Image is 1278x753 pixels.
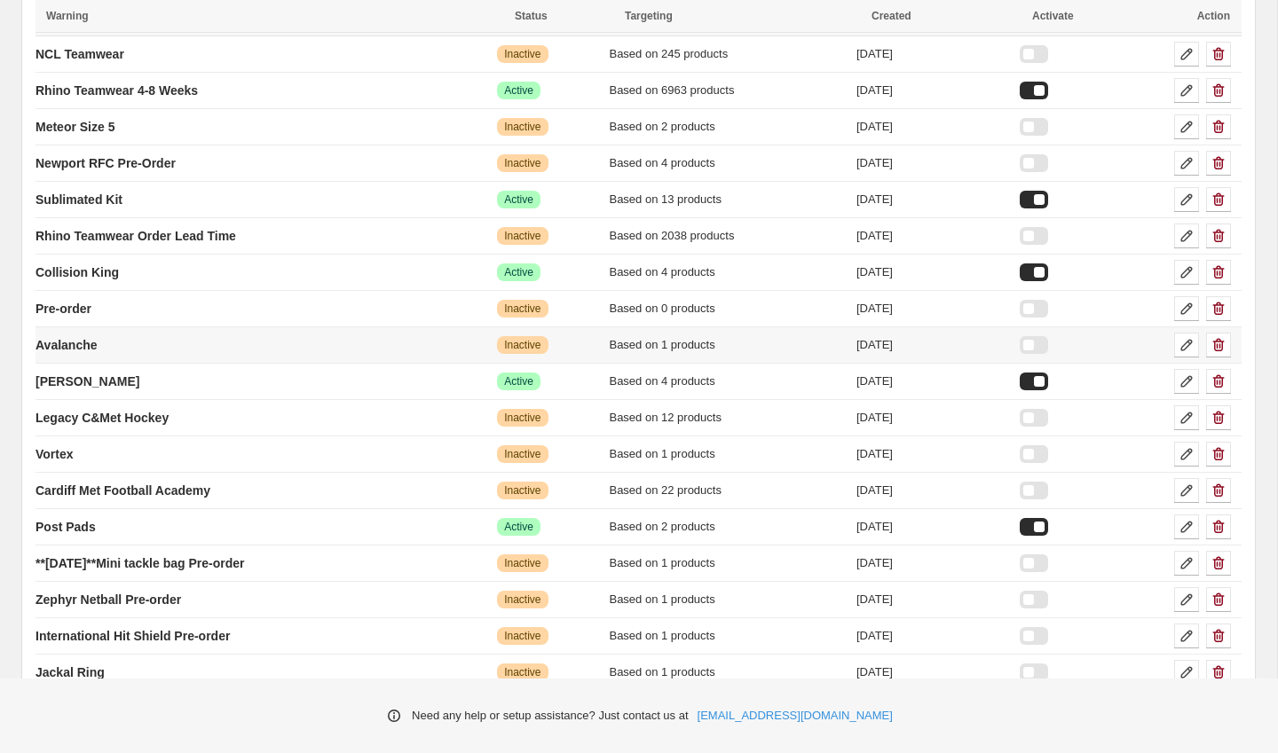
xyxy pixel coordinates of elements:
div: Based on 2038 products [609,227,846,245]
div: [DATE] [856,300,1009,318]
p: NCL Teamwear [35,45,124,63]
a: Zephyr Netball Pre-order [35,585,181,614]
span: Inactive [504,120,540,134]
div: [DATE] [856,591,1009,608]
div: Based on 1 products [609,445,846,463]
span: Inactive [504,483,540,498]
span: Targeting [625,10,673,22]
div: [DATE] [856,82,1009,99]
span: Inactive [504,556,540,570]
span: Active [504,192,533,207]
div: [DATE] [856,118,1009,136]
span: Action [1197,10,1230,22]
span: Inactive [504,338,540,352]
div: [DATE] [856,336,1009,354]
p: **[DATE]**Mini tackle bag Pre-order [35,554,244,572]
p: International Hit Shield Pre-order [35,627,230,645]
p: Pre-order [35,300,91,318]
div: [DATE] [856,409,1009,427]
div: [DATE] [856,627,1009,645]
a: Collision King [35,258,119,286]
div: Based on 1 products [609,336,846,354]
span: Inactive [504,665,540,679]
div: [DATE] [856,518,1009,536]
span: Inactive [504,47,540,61]
span: Activate [1032,10,1074,22]
p: Zephyr Netball Pre-order [35,591,181,608]
div: Based on 12 products [609,409,846,427]
a: Cardiff Met Football Academy [35,476,210,505]
a: Rhino Teamwear 4-8 Weeks [35,76,198,105]
div: Based on 245 products [609,45,846,63]
a: **[DATE]**Mini tackle bag Pre-order [35,549,244,577]
div: Based on 1 products [609,591,846,608]
div: [DATE] [856,191,1009,208]
p: Rhino Teamwear Order Lead Time [35,227,236,245]
span: Inactive [504,411,540,425]
p: [PERSON_NAME] [35,373,139,390]
a: Pre-order [35,294,91,323]
a: Legacy C&Met Hockey [35,404,169,432]
div: Based on 2 products [609,518,846,536]
div: [DATE] [856,154,1009,172]
div: Based on 0 products [609,300,846,318]
span: Inactive [504,592,540,607]
span: Active [504,265,533,279]
div: Based on 4 products [609,373,846,390]
div: [DATE] [856,445,1009,463]
a: Vortex [35,440,74,468]
p: Sublimated Kit [35,191,122,208]
span: Inactive [504,302,540,316]
p: Collision King [35,263,119,281]
span: Active [504,374,533,388]
div: [DATE] [856,373,1009,390]
a: [EMAIL_ADDRESS][DOMAIN_NAME] [698,707,893,725]
div: [DATE] [856,554,1009,572]
span: Active [504,520,533,534]
div: Based on 1 products [609,663,846,681]
p: Post Pads [35,518,96,536]
span: Inactive [504,447,540,461]
p: Cardiff Met Football Academy [35,482,210,499]
div: Based on 1 products [609,627,846,645]
span: Inactive [504,156,540,170]
div: [DATE] [856,482,1009,499]
a: Avalanche [35,331,98,359]
a: Meteor Size 5 [35,113,114,141]
span: Created [872,10,911,22]
div: [DATE] [856,227,1009,245]
div: Based on 22 products [609,482,846,499]
div: Based on 13 products [609,191,846,208]
a: Sublimated Kit [35,185,122,214]
a: Newport RFC Pre-Order [35,149,176,177]
a: Post Pads [35,513,96,541]
p: Meteor Size 5 [35,118,114,136]
span: Warning [46,10,89,22]
a: [PERSON_NAME] [35,367,139,396]
div: Based on 4 products [609,154,846,172]
div: Based on 1 products [609,554,846,572]
p: Vortex [35,445,74,463]
p: Jackal Ring [35,663,105,681]
span: Status [515,10,548,22]
a: International Hit Shield Pre-order [35,622,230,650]
a: Jackal Ring [35,658,105,686]
div: Based on 6963 products [609,82,846,99]
p: Newport RFC Pre-Order [35,154,176,172]
span: Inactive [504,229,540,243]
div: Based on 4 products [609,263,846,281]
p: Legacy C&Met Hockey [35,409,169,427]
a: Rhino Teamwear Order Lead Time [35,222,236,250]
span: Inactive [504,629,540,643]
div: [DATE] [856,663,1009,681]
a: NCL Teamwear [35,40,124,68]
div: [DATE] [856,263,1009,281]
span: Active [504,83,533,98]
p: Avalanche [35,336,98,354]
div: Based on 2 products [609,118,846,136]
div: [DATE] [856,45,1009,63]
p: Rhino Teamwear 4-8 Weeks [35,82,198,99]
